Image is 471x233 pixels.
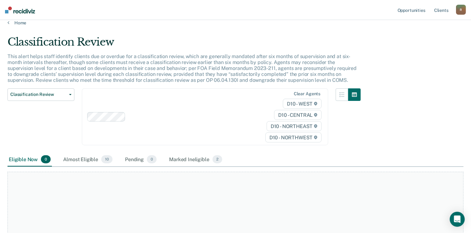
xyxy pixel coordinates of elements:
span: Classification Review [10,92,67,97]
button: Classification Review [8,88,74,101]
span: D10 - NORTHEAST [267,121,322,131]
span: 2 [213,155,222,163]
span: D10 - CENTRAL [274,110,322,120]
div: Marked Ineligible2 [168,153,223,166]
a: Home [8,20,463,26]
div: Open Intercom Messenger [450,212,465,227]
div: Classification Review [8,36,361,53]
span: 10 [101,155,113,163]
span: D10 - WEST [283,99,322,109]
div: Almost Eligible10 [62,153,114,166]
div: Eligible Now0 [8,153,52,166]
span: 0 [41,155,51,163]
div: Clear agents [294,91,320,97]
p: This alert helps staff identify clients due or overdue for a classification review, which are gen... [8,53,357,83]
div: Pending0 [124,153,158,166]
img: Recidiviz [5,7,35,13]
span: 0 [147,155,157,163]
button: R [456,5,466,15]
span: D10 - NORTHWEST [265,132,322,142]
